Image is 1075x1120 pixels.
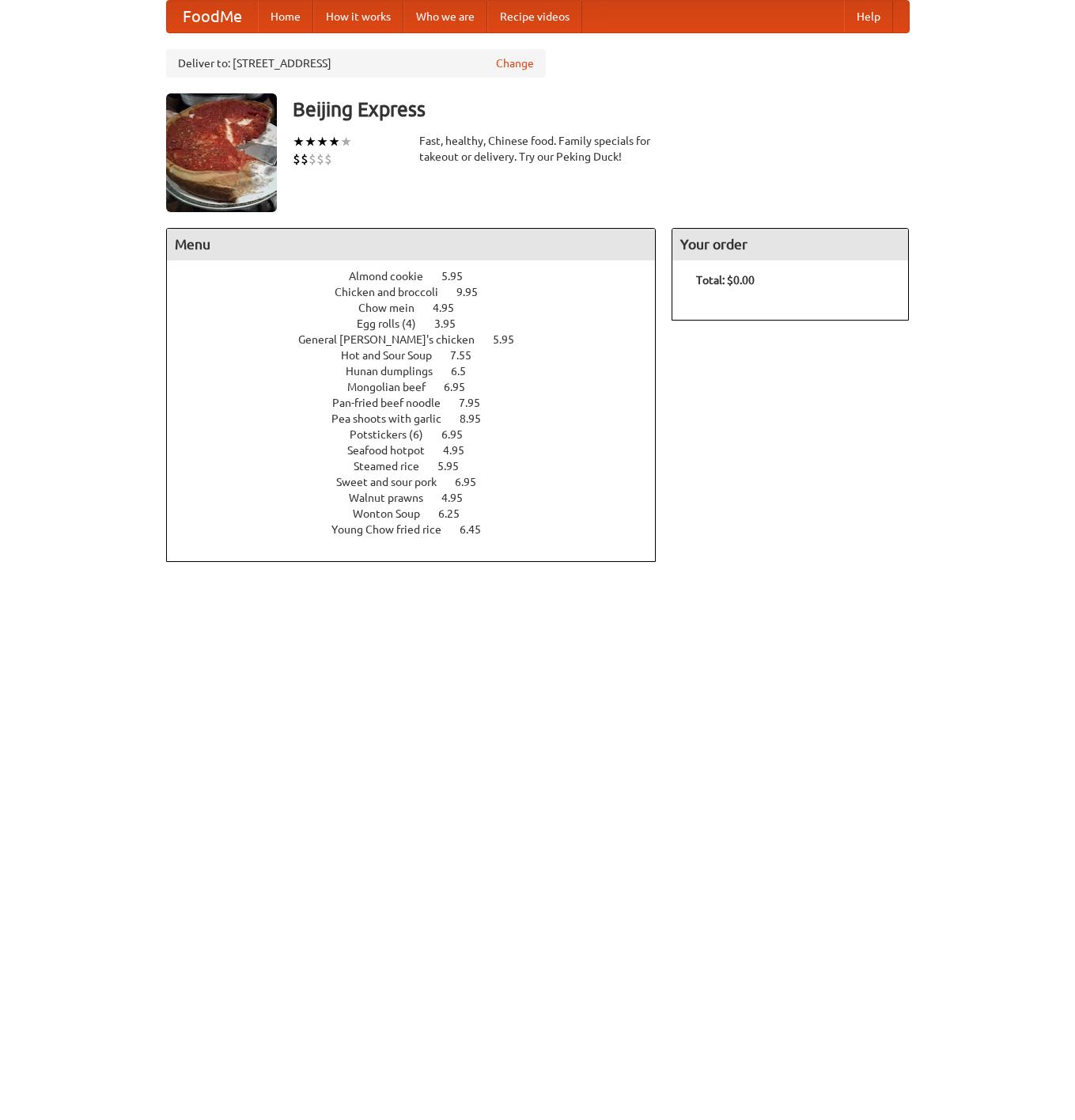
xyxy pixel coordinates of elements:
a: Hot and Sour Soup 7.55 [341,349,501,362]
span: 8.95 [460,412,497,425]
a: Mongolian beef 6.95 [347,381,494,393]
a: FoodMe [167,1,258,32]
span: 5.95 [441,270,479,283]
span: General [PERSON_NAME]'s chicken [298,333,490,346]
a: Hunan dumplings 6.5 [346,365,495,378]
a: Wonton Soup 6.25 [353,507,489,520]
a: Sweet and sour pork 6.95 [336,476,505,488]
span: 5.95 [437,460,475,473]
a: Steamed rice 5.95 [354,460,488,473]
a: Seafood hotpot 4.95 [347,444,494,457]
span: 6.95 [441,428,479,441]
li: $ [324,150,332,168]
h4: Menu [167,229,656,260]
span: 5.95 [493,333,530,346]
a: Recipe videos [487,1,582,32]
div: Fast, healthy, Chinese food. Family specials for takeout or delivery. Try our Peking Duck! [419,133,657,165]
a: Young Chow fried rice 6.45 [331,523,510,536]
a: Pea shoots with garlic 8.95 [331,412,510,425]
span: 3.95 [434,317,471,330]
span: 7.55 [450,349,487,362]
li: $ [316,150,324,168]
a: Who we are [403,1,487,32]
li: ★ [328,133,340,150]
a: Egg rolls (4) 3.95 [357,317,485,330]
a: How it works [313,1,403,32]
span: 6.95 [455,476,492,488]
h4: Your order [672,229,908,260]
h3: Beijing Express [293,93,910,125]
span: Sweet and sour pork [336,476,452,488]
li: ★ [340,133,352,150]
li: $ [293,150,301,168]
span: Chicken and broccoli [335,286,454,298]
li: $ [308,150,316,168]
div: Deliver to: [STREET_ADDRESS] [166,49,546,78]
span: Egg rolls (4) [357,317,432,330]
span: Seafood hotpot [347,444,441,457]
a: Home [258,1,313,32]
b: Total: $0.00 [696,274,755,287]
a: Help [844,1,893,32]
li: ★ [305,133,316,150]
li: ★ [293,133,305,150]
img: angular.jpg [166,93,277,212]
span: 6.5 [451,365,482,378]
span: 4.95 [441,492,479,504]
span: 6.95 [444,381,481,393]
span: 4.95 [443,444,480,457]
a: Almond cookie 5.95 [349,270,492,283]
a: Pan-fried beef noodle 7.95 [332,397,509,409]
a: Walnut prawns 4.95 [349,492,492,504]
a: General [PERSON_NAME]'s chicken 5.95 [298,333,543,346]
a: Chow mein 4.95 [358,302,483,314]
span: 9.95 [456,286,494,298]
span: Pan-fried beef noodle [332,397,456,409]
a: Chicken and broccoli 9.95 [335,286,507,298]
span: Steamed rice [354,460,435,473]
a: Change [496,55,534,71]
li: $ [301,150,308,168]
span: Chow mein [358,302,430,314]
li: ★ [316,133,328,150]
span: Hunan dumplings [346,365,449,378]
a: Potstickers (6) 6.95 [350,428,492,441]
span: 6.25 [438,507,475,520]
span: 6.45 [460,523,497,536]
span: Hot and Sour Soup [341,349,448,362]
span: Wonton Soup [353,507,436,520]
span: Potstickers (6) [350,428,439,441]
span: Walnut prawns [349,492,439,504]
span: 7.95 [459,397,496,409]
span: Almond cookie [349,270,439,283]
span: 4.95 [433,302,470,314]
span: Young Chow fried rice [331,523,457,536]
span: Mongolian beef [347,381,441,393]
span: Pea shoots with garlic [331,412,457,425]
